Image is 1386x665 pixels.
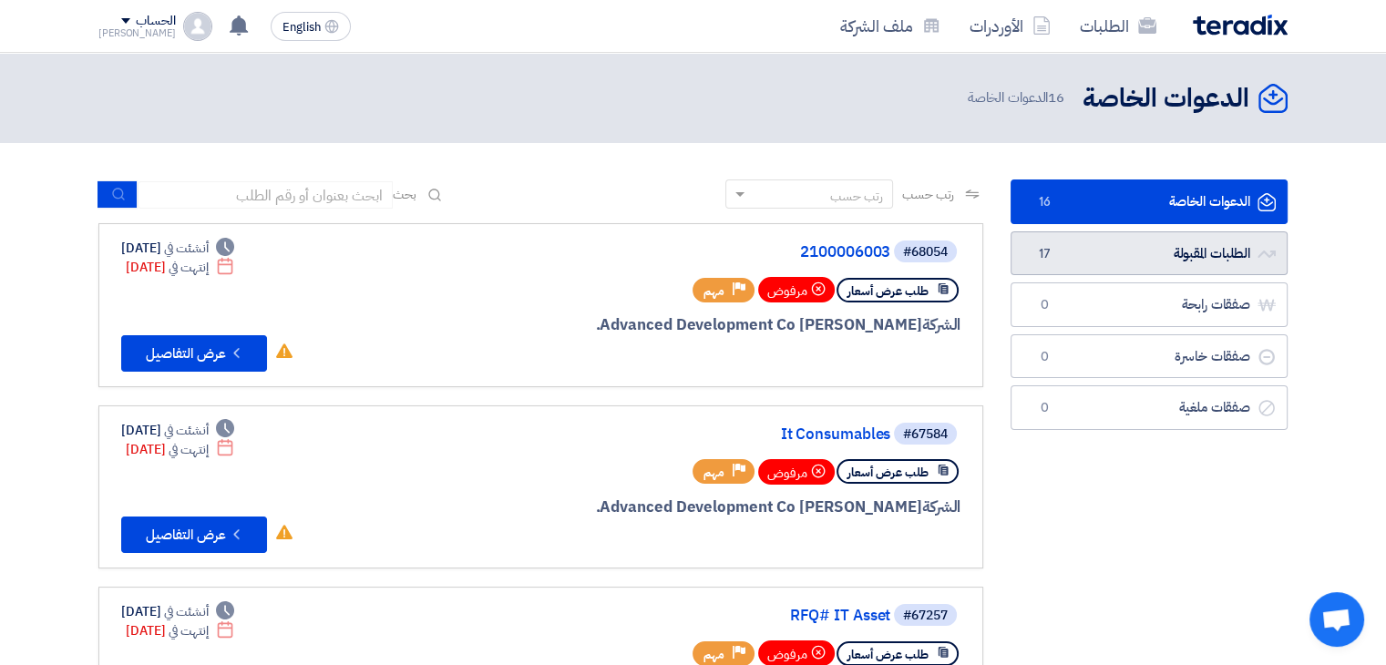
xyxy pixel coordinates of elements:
div: مرفوض [758,459,835,485]
a: الأوردرات [955,5,1065,47]
div: #67257 [903,609,948,622]
button: English [271,12,351,41]
div: مرفوض [758,277,835,302]
div: [DATE] [126,258,234,277]
a: صفقات خاسرة0 [1011,334,1288,379]
span: أنشئت في [164,421,208,440]
div: #67584 [903,428,948,441]
span: طلب عرض أسعار [847,282,929,300]
a: ملف الشركة [826,5,955,47]
div: [DATE] [121,602,234,621]
a: It Consumables [526,426,890,443]
img: Teradix logo [1193,15,1288,36]
button: عرض التفاصيل [121,335,267,372]
div: #68054 [903,246,948,259]
span: مهم [703,646,724,663]
span: إنتهت في [169,258,208,277]
span: الشركة [922,313,961,336]
div: [DATE] [126,440,234,459]
div: الحساب [136,14,175,29]
a: الطلبات [1065,5,1171,47]
a: صفقات ملغية0 [1011,385,1288,430]
span: 0 [1033,348,1055,366]
h2: الدعوات الخاصة [1083,81,1249,117]
span: إنتهت في [169,440,208,459]
a: RFQ# IT Asset [526,608,890,624]
div: [PERSON_NAME] [98,28,176,38]
span: 0 [1033,296,1055,314]
span: الدعوات الخاصة [968,87,1068,108]
span: 16 [1033,193,1055,211]
span: مهم [703,464,724,481]
div: [DATE] [126,621,234,640]
span: الشركة [922,496,961,518]
div: [PERSON_NAME] Advanced Development Co. [522,313,960,337]
span: مهم [703,282,724,300]
button: عرض التفاصيل [121,517,267,553]
span: إنتهت في [169,621,208,640]
a: الدعوات الخاصة16 [1011,179,1288,224]
span: English [282,21,321,34]
span: 17 [1033,245,1055,263]
div: رتب حسب [830,187,883,206]
span: أنشئت في [164,602,208,621]
img: profile_test.png [183,12,212,41]
span: طلب عرض أسعار [847,464,929,481]
a: صفقات رابحة0 [1011,282,1288,327]
span: طلب عرض أسعار [847,646,929,663]
a: Open chat [1309,592,1364,647]
div: [DATE] [121,239,234,258]
a: الطلبات المقبولة17 [1011,231,1288,276]
div: [DATE] [121,421,234,440]
span: أنشئت في [164,239,208,258]
span: 0 [1033,399,1055,417]
input: ابحث بعنوان أو رقم الطلب [138,181,393,209]
div: [PERSON_NAME] Advanced Development Co. [522,496,960,519]
a: 2100006003 [526,244,890,261]
span: بحث [393,185,416,204]
span: 16 [1048,87,1064,107]
span: رتب حسب [902,185,954,204]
